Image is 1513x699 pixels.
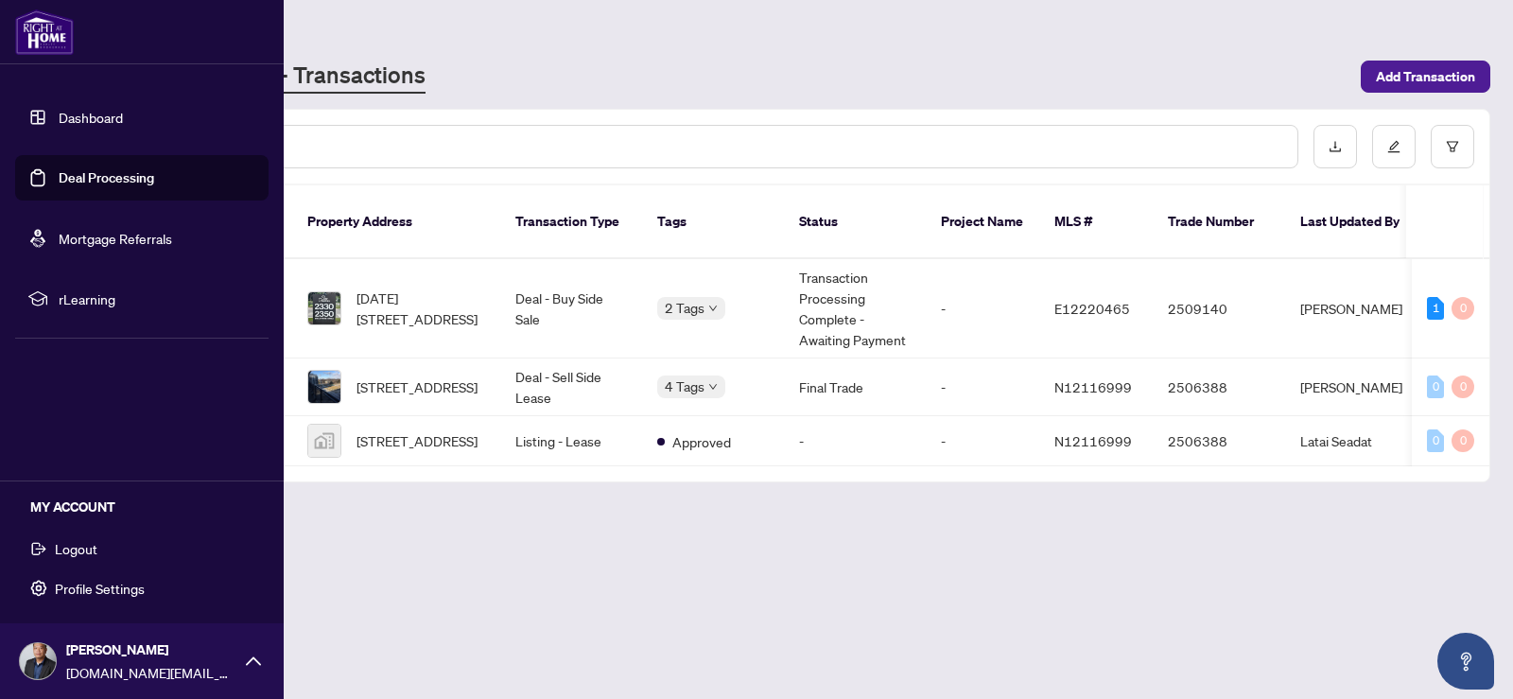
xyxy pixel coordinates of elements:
span: [DOMAIN_NAME][EMAIL_ADDRESS][DOMAIN_NAME] [66,662,236,683]
span: E12220465 [1054,300,1130,317]
span: Add Transaction [1376,61,1475,92]
a: Dashboard [59,109,123,126]
div: 0 [1452,429,1474,452]
span: down [708,304,718,313]
span: [PERSON_NAME] [66,639,236,660]
span: Approved [672,431,731,452]
span: [STREET_ADDRESS] [357,376,478,397]
td: - [926,416,1039,466]
td: 2506388 [1153,416,1285,466]
span: rLearning [59,288,255,309]
th: Transaction Type [500,185,642,259]
td: - [784,416,926,466]
span: N12116999 [1054,432,1132,449]
th: Project Name [926,185,1039,259]
div: 1 [1427,297,1444,320]
a: Mortgage Referrals [59,230,172,247]
button: Add Transaction [1361,61,1490,93]
button: Logout [15,533,269,565]
img: Profile Icon [20,643,56,679]
td: - [926,358,1039,416]
td: 2509140 [1153,259,1285,358]
span: N12116999 [1054,378,1132,395]
span: 4 Tags [665,376,704,397]
button: Open asap [1437,633,1494,690]
span: edit [1387,140,1400,153]
td: Deal - Buy Side Sale [500,259,642,358]
a: Deal Processing [59,169,154,186]
td: [PERSON_NAME] [1285,358,1427,416]
span: filter [1446,140,1459,153]
td: Deal - Sell Side Lease [500,358,642,416]
th: MLS # [1039,185,1153,259]
span: Profile Settings [55,573,145,603]
td: Listing - Lease [500,416,642,466]
div: 0 [1452,297,1474,320]
button: download [1313,125,1357,168]
span: download [1329,140,1342,153]
span: Logout [55,533,97,564]
td: Final Trade [784,358,926,416]
th: Trade Number [1153,185,1285,259]
img: thumbnail-img [308,425,340,457]
span: 2 Tags [665,297,704,319]
th: Property Address [292,185,500,259]
button: edit [1372,125,1416,168]
td: Latai Seadat [1285,416,1427,466]
td: 2506388 [1153,358,1285,416]
span: down [708,382,718,392]
th: Tags [642,185,784,259]
td: Transaction Processing Complete - Awaiting Payment [784,259,926,358]
h5: MY ACCOUNT [30,497,269,517]
button: Profile Settings [15,572,269,604]
button: filter [1431,125,1474,168]
th: Last Updated By [1285,185,1427,259]
div: 0 [1427,429,1444,452]
div: 0 [1452,376,1474,398]
img: logo [15,9,74,55]
div: 0 [1427,376,1444,398]
span: [STREET_ADDRESS] [357,430,478,451]
img: thumbnail-img [308,292,340,324]
span: [DATE][STREET_ADDRESS] [357,288,485,329]
img: thumbnail-img [308,371,340,403]
td: [PERSON_NAME] [1285,259,1427,358]
td: - [926,259,1039,358]
th: Status [784,185,926,259]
